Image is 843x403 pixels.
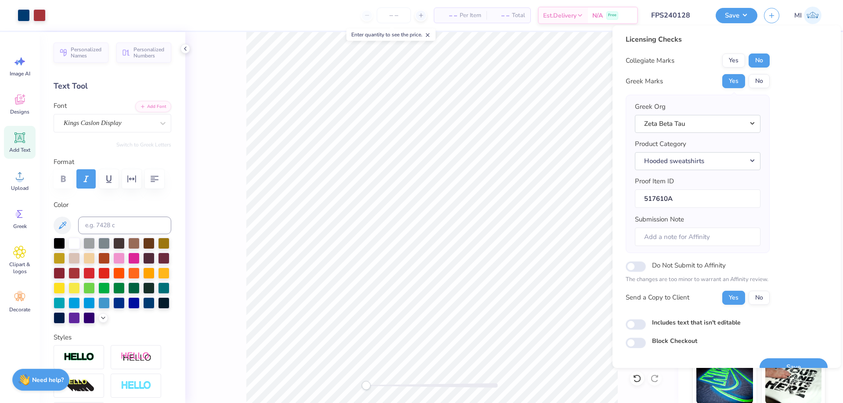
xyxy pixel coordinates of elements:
img: Shadow [121,352,151,363]
img: Stroke [64,352,94,362]
span: – – [440,11,457,20]
label: Proof Item ID [635,176,674,186]
button: Personalized Names [54,43,108,63]
label: Format [54,157,171,167]
a: MI [790,7,825,24]
span: Greek [13,223,27,230]
span: N/A [592,11,603,20]
span: Total [512,11,525,20]
label: Color [54,200,171,210]
label: Greek Org [635,102,666,112]
label: Includes text that isn't editable [652,318,741,327]
div: Text Tool [54,80,171,92]
span: Image AI [10,70,30,77]
input: – – [377,7,411,23]
button: Hooded sweatshirts [635,152,760,170]
button: Personalized Numbers [116,43,171,63]
div: Greek Marks [626,76,663,86]
span: Free [608,12,616,18]
label: Submission Note [635,214,684,225]
button: Yes [722,53,745,68]
span: Personalized Numbers [133,46,166,59]
div: Send a Copy to Client [626,292,689,303]
div: Enter quantity to see the price. [346,29,436,41]
button: Save [716,8,757,23]
img: Mark Isaac [804,7,821,24]
input: Add a note for Affinity [635,228,760,246]
label: Styles [54,332,72,342]
span: Designs [10,108,29,115]
strong: Need help? [32,376,64,384]
label: Product Category [635,139,686,149]
span: Upload [11,185,29,192]
span: Est. Delivery [543,11,576,20]
button: Add Font [135,101,171,112]
span: – – [492,11,509,20]
span: Personalized Names [71,46,103,59]
div: Collegiate Marks [626,56,674,66]
button: No [749,291,770,305]
button: Zeta Beta Tau [635,115,760,133]
label: Block Checkout [652,336,697,346]
span: Clipart & logos [5,261,34,275]
button: Yes [722,74,745,88]
button: No [749,53,770,68]
img: Negative Space [121,381,151,391]
input: e.g. 7428 c [78,217,171,234]
button: No [749,74,770,88]
button: Switch to Greek Letters [116,141,171,148]
img: 3D Illusion [64,379,94,393]
span: Decorate [9,306,30,313]
p: The changes are too minor to warrant an Affinity review. [626,275,770,284]
span: Add Text [9,146,30,153]
div: Licensing Checks [626,34,770,45]
button: Yes [722,291,745,305]
div: Accessibility label [362,381,371,390]
label: Do Not Submit to Affinity [652,260,726,271]
button: Save [760,358,828,376]
span: Per Item [460,11,481,20]
input: Untitled Design [645,7,709,24]
label: Font [54,101,67,111]
span: MI [794,11,802,21]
